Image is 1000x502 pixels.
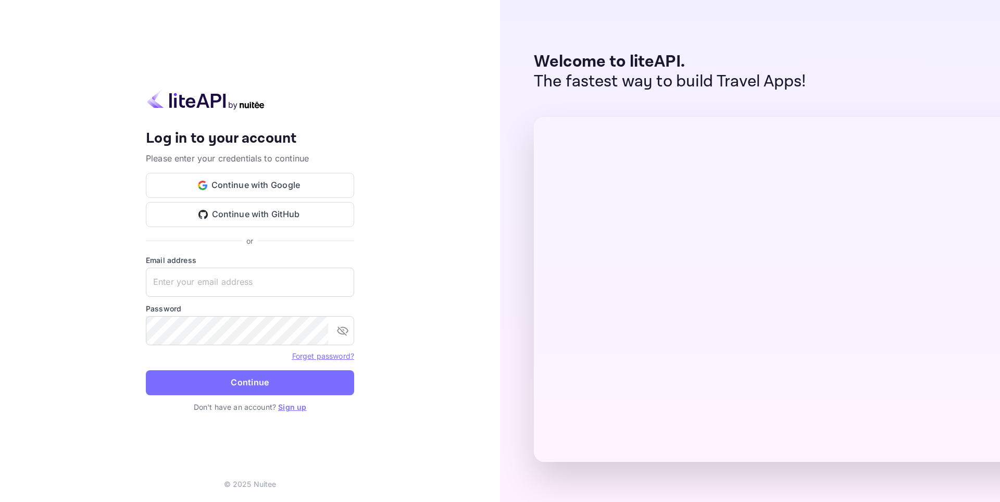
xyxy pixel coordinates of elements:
a: Forget password? [292,350,354,361]
img: liteapi [146,90,266,110]
input: Enter your email address [146,268,354,297]
h4: Log in to your account [146,130,354,148]
label: Email address [146,255,354,266]
p: or [246,235,253,246]
button: Continue with Google [146,173,354,198]
label: Password [146,303,354,314]
a: Sign up [278,403,306,411]
button: Continue [146,370,354,395]
p: Welcome to liteAPI. [534,52,806,72]
button: Continue with GitHub [146,202,354,227]
a: Forget password? [292,352,354,360]
p: © 2025 Nuitee [224,479,277,490]
p: The fastest way to build Travel Apps! [534,72,806,92]
button: toggle password visibility [332,320,353,341]
p: Don't have an account? [146,401,354,412]
p: Please enter your credentials to continue [146,152,354,165]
